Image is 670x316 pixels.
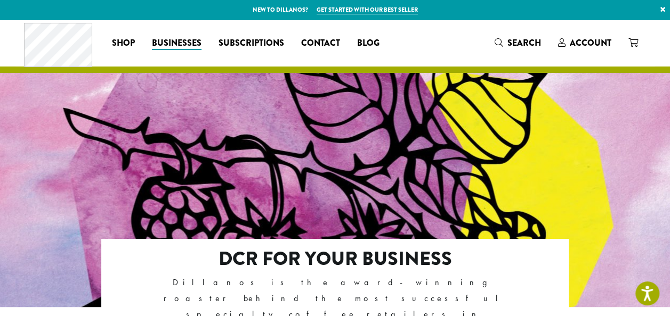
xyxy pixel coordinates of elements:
span: Search [507,37,541,49]
h2: DCR FOR YOUR BUSINESS [147,247,523,270]
span: Blog [357,37,380,50]
a: Get started with our best seller [317,5,418,14]
a: Search [486,34,550,52]
a: Shop [103,35,143,52]
span: Account [570,37,611,49]
span: Businesses [152,37,201,50]
span: Subscriptions [219,37,284,50]
span: Contact [301,37,340,50]
span: Shop [112,37,135,50]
